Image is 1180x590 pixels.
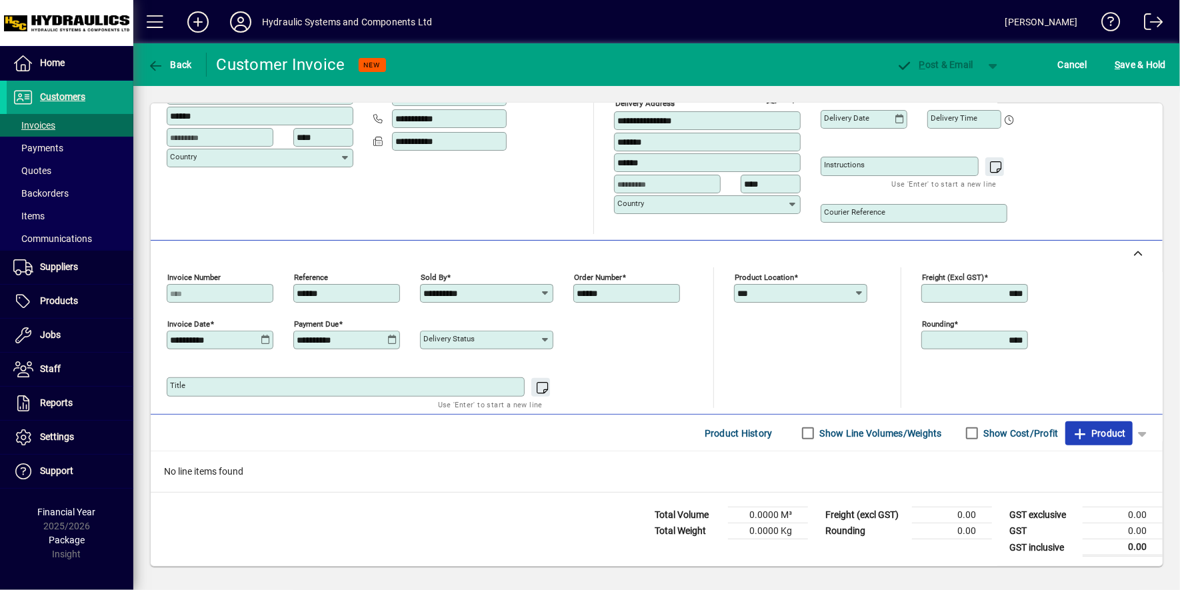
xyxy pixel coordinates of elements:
mat-label: Sold by [421,273,447,282]
mat-label: Title [170,381,185,390]
div: [PERSON_NAME] [1005,11,1078,33]
td: 0.00 [1083,507,1163,523]
a: Jobs [7,319,133,352]
a: Payments [7,137,133,159]
td: 0.00 [912,523,992,539]
span: Cancel [1058,54,1087,75]
span: Home [40,57,65,68]
td: Rounding [819,523,912,539]
td: 0.00 [912,507,992,523]
span: Invoices [13,120,55,131]
button: Choose address [783,89,804,110]
mat-label: Rounding [922,319,954,329]
button: Profile [219,10,262,34]
span: Items [13,211,45,221]
span: Support [40,465,73,476]
mat-label: Delivery date [824,113,869,123]
span: NEW [364,61,381,69]
button: Save & Hold [1111,53,1169,77]
mat-label: Invoice date [167,319,210,329]
span: ave & Hold [1115,54,1166,75]
button: Post & Email [889,53,980,77]
td: GST [1003,523,1083,539]
a: Invoices [7,114,133,137]
label: Show Cost/Profit [981,427,1059,440]
td: 0.0000 M³ [728,507,808,523]
span: S [1115,59,1120,70]
mat-hint: Use 'Enter' to start a new line [438,397,543,412]
div: Hydraulic Systems and Components Ltd [262,11,432,33]
a: Settings [7,421,133,454]
a: Backorders [7,182,133,205]
mat-label: Invoice number [167,273,221,282]
a: Staff [7,353,133,386]
button: Cancel [1055,53,1091,77]
td: Total Volume [648,507,728,523]
div: Customer Invoice [217,54,345,75]
mat-label: Reference [294,273,328,282]
div: No line items found [151,451,1163,492]
a: Quotes [7,159,133,182]
span: Quotes [13,165,51,176]
span: Customers [40,91,85,102]
button: Add [177,10,219,34]
a: Knowledge Base [1091,3,1121,46]
span: P [919,59,925,70]
mat-label: Delivery status [423,334,475,343]
td: Total Weight [648,523,728,539]
button: Back [144,53,195,77]
td: Freight (excl GST) [819,507,912,523]
button: Product History [699,421,778,445]
a: Suppliers [7,251,133,284]
mat-label: Instructions [824,160,865,169]
span: Reports [40,397,73,408]
td: 0.00 [1083,523,1163,539]
label: Show Line Volumes/Weights [817,427,942,440]
a: Items [7,205,133,227]
a: Communications [7,227,133,250]
span: Product [1072,423,1126,444]
mat-label: Payment due [294,319,339,329]
span: Staff [40,363,61,374]
button: Product [1065,421,1133,445]
td: GST inclusive [1003,539,1083,556]
td: 0.00 [1083,539,1163,556]
a: View on map [761,88,783,109]
span: Jobs [40,329,61,340]
a: Reports [7,387,133,420]
span: Backorders [13,188,69,199]
mat-label: Country [617,199,644,208]
span: Package [49,535,85,545]
a: Logout [1134,3,1163,46]
mat-hint: Use 'Enter' to start a new line [892,176,997,191]
span: Products [40,295,78,306]
mat-label: Order number [574,273,622,282]
mat-label: Delivery time [931,113,977,123]
a: Home [7,47,133,80]
span: Back [147,59,192,70]
span: Suppliers [40,261,78,272]
app-page-header-button: Back [133,53,207,77]
mat-label: Freight (excl GST) [922,273,984,282]
mat-label: Product location [735,273,794,282]
mat-label: Country [170,152,197,161]
mat-label: Courier Reference [824,207,885,217]
span: ost & Email [896,59,973,70]
a: Products [7,285,133,318]
span: Payments [13,143,63,153]
td: 0.0000 Kg [728,523,808,539]
span: Product History [705,423,773,444]
a: Support [7,455,133,488]
span: Communications [13,233,92,244]
span: Financial Year [38,507,96,517]
td: GST exclusive [1003,507,1083,523]
span: Settings [40,431,74,442]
